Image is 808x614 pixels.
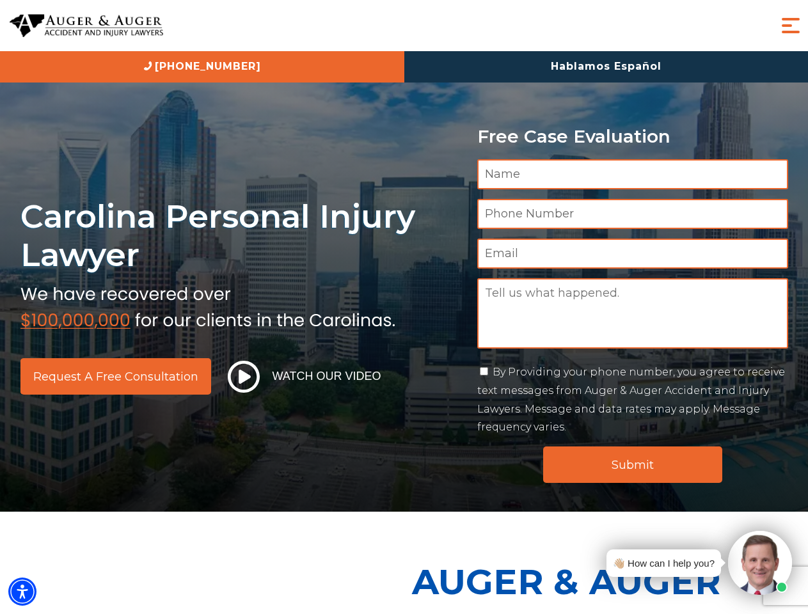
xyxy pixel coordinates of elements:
[728,531,792,595] img: Intaker widget Avatar
[477,239,788,269] input: Email
[613,555,715,572] div: 👋🏼 How can I help you?
[224,360,385,393] button: Watch Our Video
[543,446,722,483] input: Submit
[477,127,788,146] p: Free Case Evaluation
[20,281,395,329] img: sub text
[477,159,788,189] input: Name
[33,371,198,382] span: Request a Free Consultation
[477,199,788,229] input: Phone Number
[412,550,801,613] p: Auger & Auger
[10,14,163,38] img: Auger & Auger Accident and Injury Lawyers Logo
[778,13,804,38] button: Menu
[8,578,36,606] div: Accessibility Menu
[477,366,785,433] label: By Providing your phone number, you agree to receive text messages from Auger & Auger Accident an...
[20,197,462,274] h1: Carolina Personal Injury Lawyer
[20,358,211,395] a: Request a Free Consultation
